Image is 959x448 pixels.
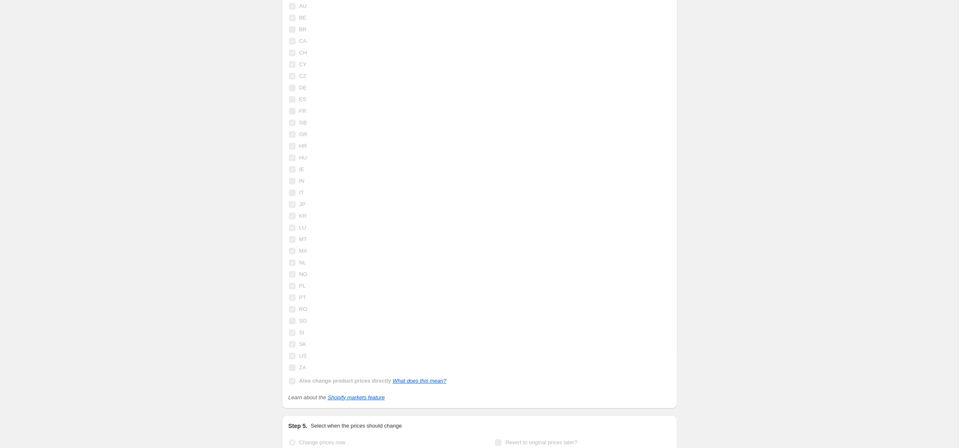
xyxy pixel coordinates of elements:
[299,119,307,126] span: GB
[299,3,307,9] span: AU
[299,364,306,371] span: ZA
[299,38,307,44] span: CA
[299,154,307,161] span: HU
[299,318,307,324] span: SG
[299,143,307,149] span: HR
[288,422,308,430] h2: Step 5.
[299,236,307,242] span: MT
[299,26,307,32] span: BR
[299,61,307,67] span: CY
[505,439,577,446] span: Revert to original prices later?
[299,283,306,289] span: PL
[299,294,306,301] span: PT
[299,178,305,184] span: IN
[311,422,402,430] p: Select when the prices should change
[299,329,304,336] span: SI
[299,224,306,231] span: LU
[299,85,307,91] span: DE
[299,201,306,207] span: JP
[299,341,306,347] span: SK
[299,189,304,196] span: IT
[288,394,385,401] i: Learn about the
[299,353,307,359] span: US
[299,50,307,56] span: CH
[299,248,308,254] span: MX
[328,394,385,401] a: Shopify markets feature
[299,73,306,79] span: CZ
[299,378,391,384] b: Also change product prices directly
[299,131,308,137] span: GR
[393,378,446,384] a: What does this mean?
[299,166,304,172] span: IE
[299,259,306,266] span: NL
[299,306,308,312] span: RO
[299,271,308,277] span: NO
[299,439,345,446] span: Change prices now
[299,15,306,21] span: BE
[299,108,306,114] span: FR
[299,213,307,219] span: KR
[299,96,306,102] span: ES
